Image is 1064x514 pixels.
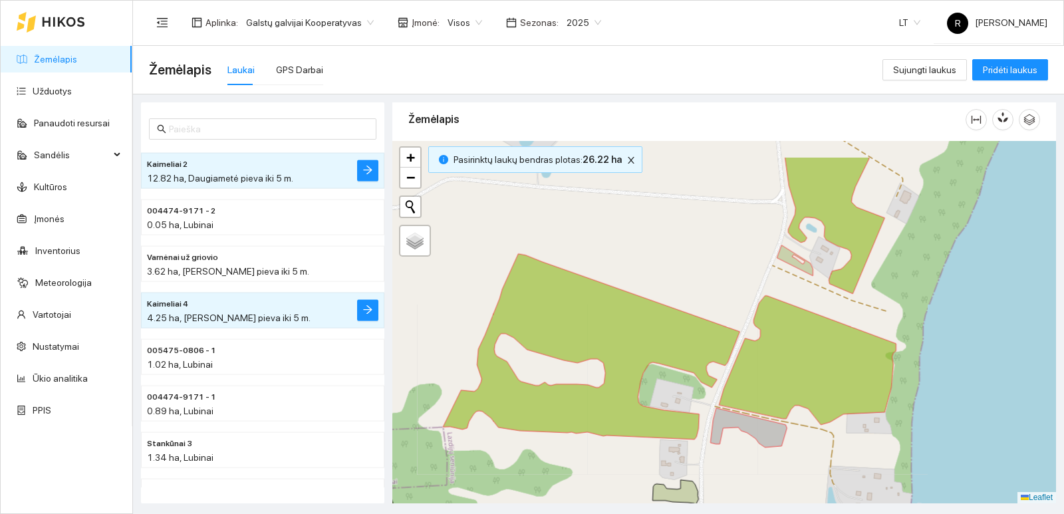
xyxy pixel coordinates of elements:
[246,13,374,33] span: Galstų galvijai Kooperatyvas
[439,155,448,164] span: info-circle
[147,452,213,463] span: 1.34 ha, Lubinai
[408,100,966,138] div: Žemėlapis
[966,109,987,130] button: column-width
[400,226,430,255] a: Layers
[406,169,415,186] span: −
[357,160,378,182] button: arrow-right
[34,54,77,64] a: Žemėlapis
[147,173,293,184] span: 12.82 ha, Daugiametė pieva iki 5 m.
[35,245,80,256] a: Inventorius
[147,266,309,277] span: 3.62 ha, [PERSON_NAME] pieva iki 5 m.
[624,156,638,165] span: close
[33,341,79,352] a: Nustatymai
[33,309,71,320] a: Vartotojai
[147,313,311,323] span: 4.25 ha, [PERSON_NAME] pieva iki 5 m.
[147,438,192,450] span: Stankūnai 3
[983,63,1037,77] span: Pridėti laukus
[147,391,216,404] span: 004474-9171 - 1
[400,148,420,168] a: Zoom in
[147,406,213,416] span: 0.89 ha, Lubinai
[882,64,967,75] a: Sujungti laukus
[34,118,110,128] a: Panaudoti resursai
[34,142,110,168] span: Sandėlis
[149,59,211,80] span: Žemėlapis
[567,13,601,33] span: 2025
[882,59,967,80] button: Sujungti laukus
[899,13,920,33] span: LT
[357,300,378,321] button: arrow-right
[955,13,961,34] span: R
[966,114,986,125] span: column-width
[147,219,213,230] span: 0.05 ha, Lubinai
[157,124,166,134] span: search
[35,277,92,288] a: Meteorologija
[412,15,440,30] span: Įmonė :
[34,182,67,192] a: Kultūros
[147,298,188,311] span: Kaimeliai 4
[147,484,192,497] span: Stankūnai 5
[398,17,408,28] span: shop
[1021,493,1053,502] a: Leaflet
[149,9,176,36] button: menu-fold
[947,17,1047,28] span: [PERSON_NAME]
[583,154,622,165] b: 26.22 ha
[147,251,218,264] span: Varnėnai už griovio
[33,405,51,416] a: PPIS
[406,149,415,166] span: +
[972,59,1048,80] button: Pridėti laukus
[147,158,188,171] span: Kaimeliai 2
[448,13,482,33] span: Visos
[156,17,168,29] span: menu-fold
[33,86,72,96] a: Užduotys
[227,63,255,77] div: Laukai
[506,17,517,28] span: calendar
[400,168,420,188] a: Zoom out
[205,15,238,30] span: Aplinka :
[972,64,1048,75] a: Pridėti laukus
[34,213,65,224] a: Įmonės
[147,344,216,357] span: 005475-0806 - 1
[147,359,213,370] span: 1.02 ha, Lubinai
[454,152,622,167] span: Pasirinktų laukų bendras plotas :
[893,63,956,77] span: Sujungti laukus
[362,165,373,178] span: arrow-right
[362,305,373,317] span: arrow-right
[623,152,639,168] button: close
[147,205,215,217] span: 004474-9171 - 2
[169,122,368,136] input: Paieška
[192,17,202,28] span: layout
[400,197,420,217] button: Initiate a new search
[33,373,88,384] a: Ūkio analitika
[276,63,323,77] div: GPS Darbai
[520,15,559,30] span: Sezonas :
